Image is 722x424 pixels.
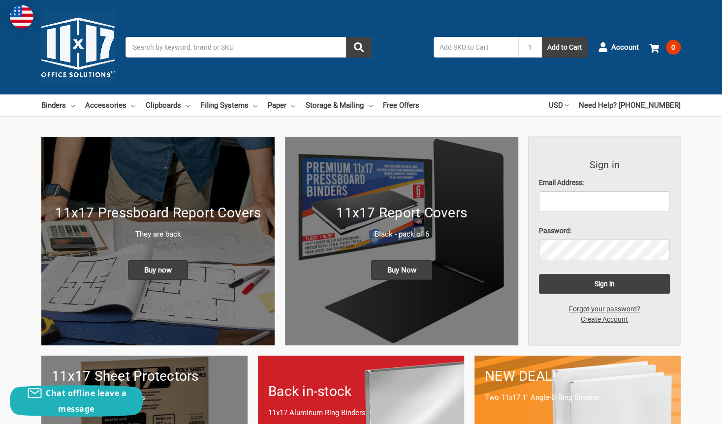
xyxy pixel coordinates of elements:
p: Black - pack of 6 [295,229,508,240]
button: Chat offline leave a message [10,385,143,417]
a: 11x17 Report Covers 11x17 Report Covers Black - pack of 6 Buy Now [285,137,518,345]
a: Accessories [85,94,135,116]
h3: Sign in [539,157,670,172]
h1: 11x17 Sheet Protectors [52,366,237,387]
button: Add to Cart [542,37,588,58]
h1: Back in-stock [268,381,454,402]
span: Chat offline leave a message [46,388,126,414]
input: Sign in [539,274,670,294]
img: duty and tax information for United States [10,5,33,29]
span: Buy Now [371,260,433,280]
a: Forgot your password? [564,304,646,314]
a: Free Offers [383,94,419,116]
p: Archivalable Poly 25 sleeves [52,392,237,403]
input: Add SKU to Cart [434,37,518,58]
a: USD [549,94,568,116]
span: Buy now [128,260,188,280]
p: Two 11x17 1" Angle-D Ring Binders [485,392,670,403]
a: Create Account [575,314,633,325]
a: New 11x17 Pressboard Binders 11x17 Pressboard Report Covers They are back Buy now [41,137,275,345]
a: Binders [41,94,75,116]
label: Password: [539,226,670,236]
p: They are back [52,229,264,240]
h1: NEW DEAL! [485,366,670,387]
a: Clipboards [146,94,190,116]
p: 11x17 Aluminum Ring Binders [268,407,454,419]
input: Search by keyword, brand or SKU [126,37,372,58]
a: Paper [268,94,295,116]
img: New 11x17 Pressboard Binders [41,137,275,345]
h1: 11x17 Report Covers [295,203,508,223]
h1: 11x17 Pressboard Report Covers [52,203,264,223]
img: 11x17 Report Covers [285,137,518,345]
a: 0 [649,34,681,60]
span: 0 [666,40,681,55]
img: 11x17.com [41,10,115,84]
label: Email Address: [539,178,670,188]
span: Account [611,42,639,53]
a: Storage & Mailing [306,94,373,116]
a: Need Help? [PHONE_NUMBER] [579,94,681,116]
a: Filing Systems [200,94,257,116]
a: Account [598,34,639,60]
